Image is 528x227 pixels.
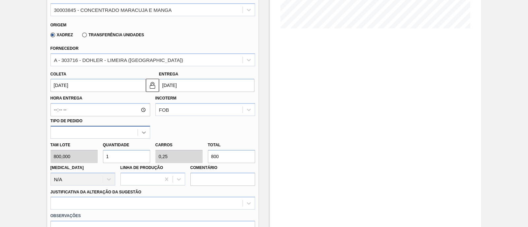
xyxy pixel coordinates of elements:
label: Justificativa da Alteração da Sugestão [50,190,142,194]
input: dd/mm/yyyy [159,79,254,92]
img: unlocked [148,81,156,89]
label: Transferência Unidades [82,33,144,37]
label: Total [208,143,221,147]
div: A - 303716 - DOHLER - LIMEIRA ([GEOGRAPHIC_DATA]) [54,57,183,63]
label: Tipo de pedido [50,119,82,123]
input: dd/mm/yyyy [50,79,146,92]
label: Tam lote [50,140,98,150]
label: Comentário [190,163,255,173]
label: Observações [50,211,255,221]
label: Coleta [50,72,66,76]
label: Fornecedor [50,46,79,51]
button: unlocked [146,79,159,92]
label: Linha de Produção [120,165,163,170]
label: Quantidade [103,143,129,147]
label: Incoterm [155,96,177,100]
label: Carros [155,143,173,147]
label: Hora Entrega [50,94,150,103]
label: [MEDICAL_DATA] [50,165,84,170]
label: Xadrez [50,33,73,37]
div: 30003845 - CONCENTRADO MARACUJA E MANGA [54,7,172,13]
div: FOB [159,107,169,113]
label: Origem [50,23,67,27]
label: Entrega [159,72,179,76]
